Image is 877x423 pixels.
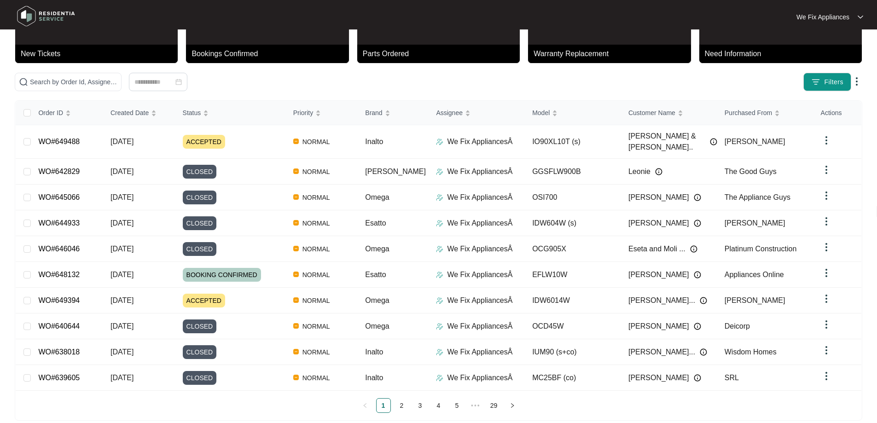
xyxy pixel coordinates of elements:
[110,245,134,253] span: [DATE]
[293,272,299,277] img: Vercel Logo
[293,297,299,303] img: Vercel Logo
[487,398,501,413] li: 29
[525,185,621,210] td: OSI700
[725,322,750,330] span: Deicorp
[183,165,217,179] span: CLOSED
[725,219,785,227] span: [PERSON_NAME]
[694,323,701,330] img: Info icon
[363,48,520,59] p: Parts Ordered
[628,372,689,383] span: [PERSON_NAME]
[628,218,689,229] span: [PERSON_NAME]
[824,77,843,87] span: Filters
[431,398,446,413] li: 4
[299,295,334,306] span: NORMAL
[505,398,520,413] li: Next Page
[365,138,383,145] span: Inalto
[436,138,443,145] img: Assigner Icon
[19,77,28,87] img: search-icon
[725,296,785,304] span: [PERSON_NAME]
[532,108,550,118] span: Model
[796,12,849,22] p: We Fix Appliances
[436,108,463,118] span: Assignee
[821,190,832,201] img: dropdown arrow
[38,193,80,201] a: WO#645066
[525,339,621,365] td: IUM90 (s+co)
[376,398,391,413] li: 1
[293,349,299,354] img: Vercel Logo
[447,166,512,177] p: We Fix AppliancesÂ
[725,193,790,201] span: The Appliance Guys
[717,101,813,125] th: Purchased From
[710,138,717,145] img: Info icon
[110,219,134,227] span: [DATE]
[365,322,389,330] span: Omega
[705,48,862,59] p: Need Information
[436,323,443,330] img: Assigner Icon
[811,77,820,87] img: filter icon
[110,138,134,145] span: [DATE]
[487,399,501,412] a: 29
[525,236,621,262] td: OCG905X
[851,76,862,87] img: dropdown arrow
[436,168,443,175] img: Assigner Icon
[525,101,621,125] th: Model
[432,399,446,412] a: 4
[525,365,621,391] td: MC25BF (co)
[299,136,334,147] span: NORMAL
[31,101,103,125] th: Order ID
[525,313,621,339] td: OCD45W
[447,321,512,332] p: We Fix AppliancesÂ
[447,269,512,280] p: We Fix AppliancesÂ
[803,73,851,91] button: filter iconFilters
[429,101,525,125] th: Assignee
[505,398,520,413] button: right
[690,245,697,253] img: Info icon
[621,101,717,125] th: Customer Name
[413,399,427,412] a: 3
[468,398,483,413] li: Next 5 Pages
[813,101,861,125] th: Actions
[365,193,389,201] span: Omega
[694,220,701,227] img: Info icon
[628,108,675,118] span: Customer Name
[183,242,217,256] span: CLOSED
[358,398,372,413] li: Previous Page
[821,164,832,175] img: dropdown arrow
[110,322,134,330] span: [DATE]
[365,348,383,356] span: Inalto
[436,297,443,304] img: Assigner Icon
[192,48,348,59] p: Bookings Confirmed
[468,398,483,413] span: •••
[447,192,512,203] p: We Fix AppliancesÂ
[38,348,80,356] a: WO#638018
[436,348,443,356] img: Assigner Icon
[821,242,832,253] img: dropdown arrow
[365,271,386,278] span: Esatto
[299,372,334,383] span: NORMAL
[447,372,512,383] p: We Fix AppliancesÂ
[525,262,621,288] td: EFLW10W
[299,218,334,229] span: NORMAL
[299,347,334,358] span: NORMAL
[628,295,695,306] span: [PERSON_NAME]...
[38,374,80,382] a: WO#639605
[725,138,785,145] span: [PERSON_NAME]
[110,193,134,201] span: [DATE]
[183,268,261,282] span: BOOKING CONFIRMED
[299,269,334,280] span: NORMAL
[38,245,80,253] a: WO#646046
[14,2,78,30] img: residentia service logo
[38,219,80,227] a: WO#644933
[725,374,739,382] span: SRL
[38,108,63,118] span: Order ID
[299,166,334,177] span: NORMAL
[700,297,707,304] img: Info icon
[450,398,465,413] li: 5
[30,77,117,87] input: Search by Order Id, Assignee Name, Customer Name, Brand and Model
[447,136,512,147] p: We Fix AppliancesÂ
[183,191,217,204] span: CLOSED
[725,348,777,356] span: Wisdom Homes
[510,403,515,408] span: right
[299,243,334,255] span: NORMAL
[103,101,175,125] th: Created Date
